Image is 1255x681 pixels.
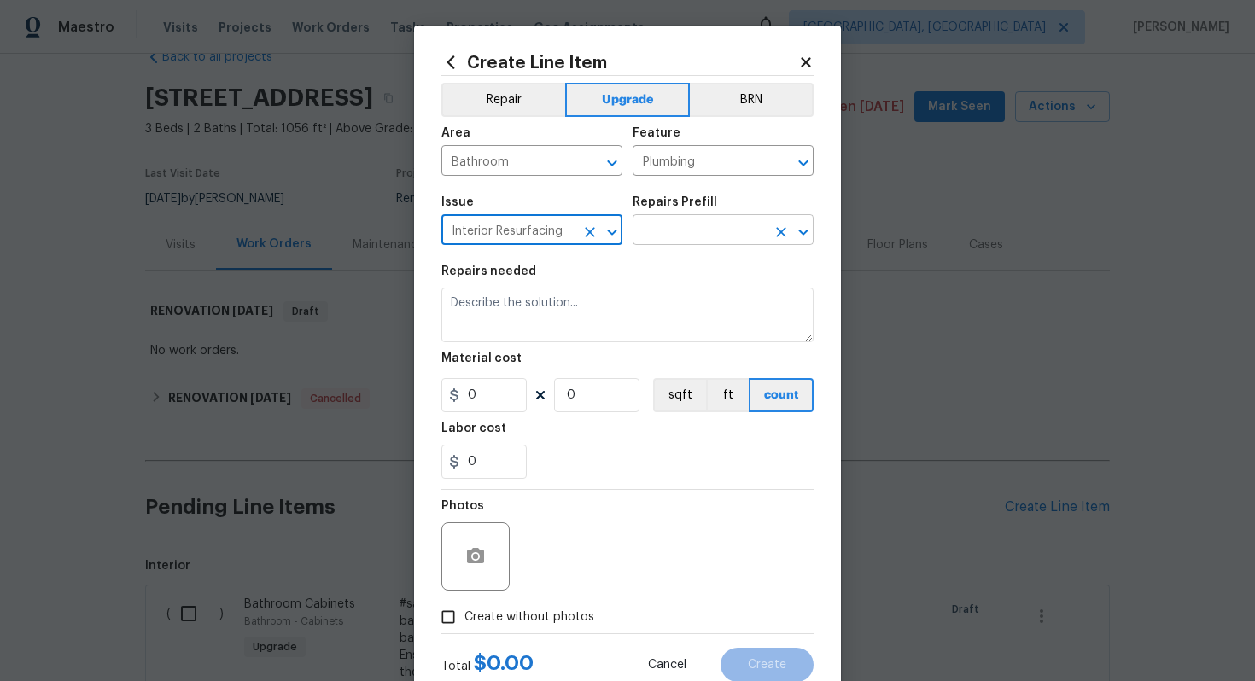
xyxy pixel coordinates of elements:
button: sqft [653,378,706,412]
button: Open [600,220,624,244]
button: BRN [690,83,814,117]
button: ft [706,378,749,412]
button: Open [600,151,624,175]
h5: Feature [633,127,680,139]
h5: Repairs Prefill [633,196,717,208]
button: count [749,378,814,412]
button: Repair [441,83,565,117]
h5: Material cost [441,352,522,364]
h5: Photos [441,500,484,512]
h2: Create Line Item [441,53,798,72]
h5: Area [441,127,470,139]
button: Clear [578,220,602,244]
span: Cancel [648,659,686,672]
button: Clear [769,220,793,244]
div: Total [441,655,534,675]
h5: Issue [441,196,474,208]
button: Open [791,220,815,244]
span: Create [748,659,786,672]
span: Create without photos [464,608,594,626]
button: Upgrade [565,83,691,117]
h5: Labor cost [441,422,506,434]
span: $ 0.00 [474,653,534,673]
button: Open [791,151,815,175]
h5: Repairs needed [441,265,536,277]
